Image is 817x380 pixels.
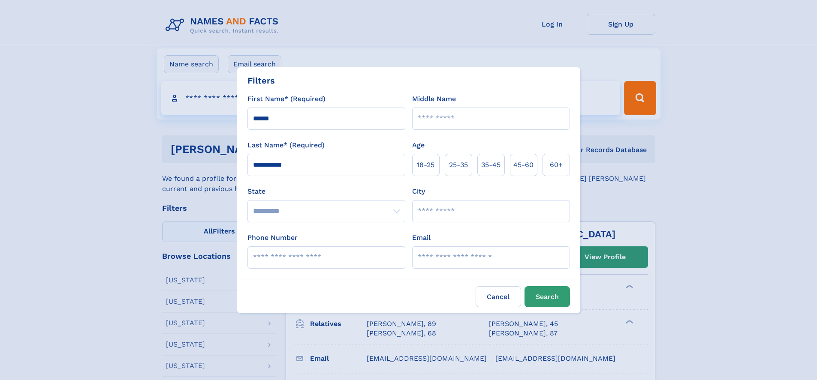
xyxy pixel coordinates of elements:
label: Phone Number [247,233,298,243]
label: State [247,186,405,197]
span: 35‑45 [481,160,500,170]
label: Last Name* (Required) [247,140,325,150]
button: Search [525,286,570,307]
label: Email [412,233,431,243]
span: 25‑35 [449,160,468,170]
span: 18‑25 [417,160,434,170]
label: Middle Name [412,94,456,104]
label: Age [412,140,425,150]
label: First Name* (Required) [247,94,326,104]
label: City [412,186,425,197]
span: 60+ [550,160,563,170]
label: Cancel [476,286,521,307]
span: 45‑60 [513,160,534,170]
div: Filters [247,74,275,87]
